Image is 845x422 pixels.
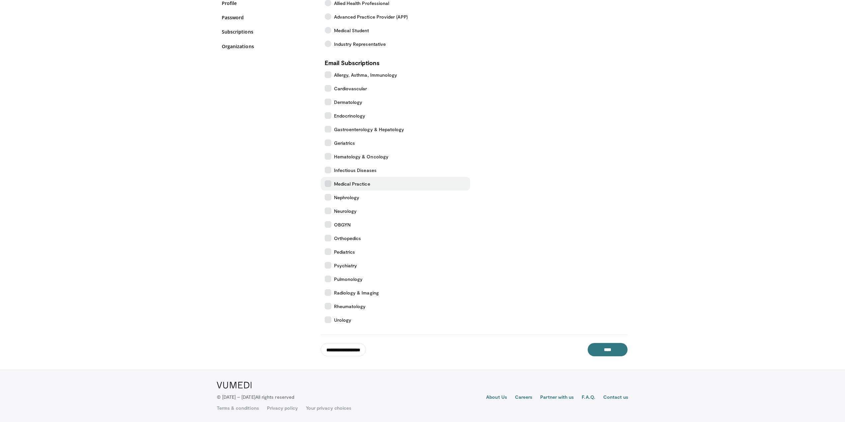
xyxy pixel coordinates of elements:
[334,262,357,269] span: Psychiatry
[334,167,377,174] span: Infectious Diseases
[255,394,294,400] span: All rights reserved
[334,71,397,78] span: Allergy, Asthma, Immunology
[267,405,298,411] a: Privacy policy
[334,235,361,242] span: Orthopedics
[334,180,370,187] span: Medical Practice
[334,316,352,323] span: Urology
[582,394,595,402] a: F.A.Q.
[222,28,315,35] a: Subscriptions
[334,85,367,92] span: Cardiovascular
[334,41,386,47] span: Industry Representative
[306,405,351,411] a: Your privacy choices
[540,394,574,402] a: Partner with us
[334,99,363,106] span: Dermatology
[217,382,252,388] img: VuMedi Logo
[334,112,366,119] span: Endocrinology
[222,14,315,21] a: Password
[334,13,408,20] span: Advanced Practice Provider (APP)
[334,303,366,310] span: Rheumatology
[334,221,351,228] span: OBGYN
[515,394,533,402] a: Careers
[222,43,315,50] a: Organizations
[603,394,629,402] a: Contact us
[334,248,355,255] span: Pediatrics
[334,208,357,214] span: Neurology
[334,276,363,283] span: Pulmonology
[334,27,369,34] span: Medical Student
[334,289,379,296] span: Radiology & Imaging
[325,59,380,66] strong: Email Subscriptions
[217,405,259,411] a: Terms & conditions
[486,394,507,402] a: About Us
[334,139,355,146] span: Geriatrics
[217,394,295,400] p: © [DATE] – [DATE]
[334,194,360,201] span: Nephrology
[334,126,404,133] span: Gastroenterology & Hepatology
[334,153,388,160] span: Hematology & Oncology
